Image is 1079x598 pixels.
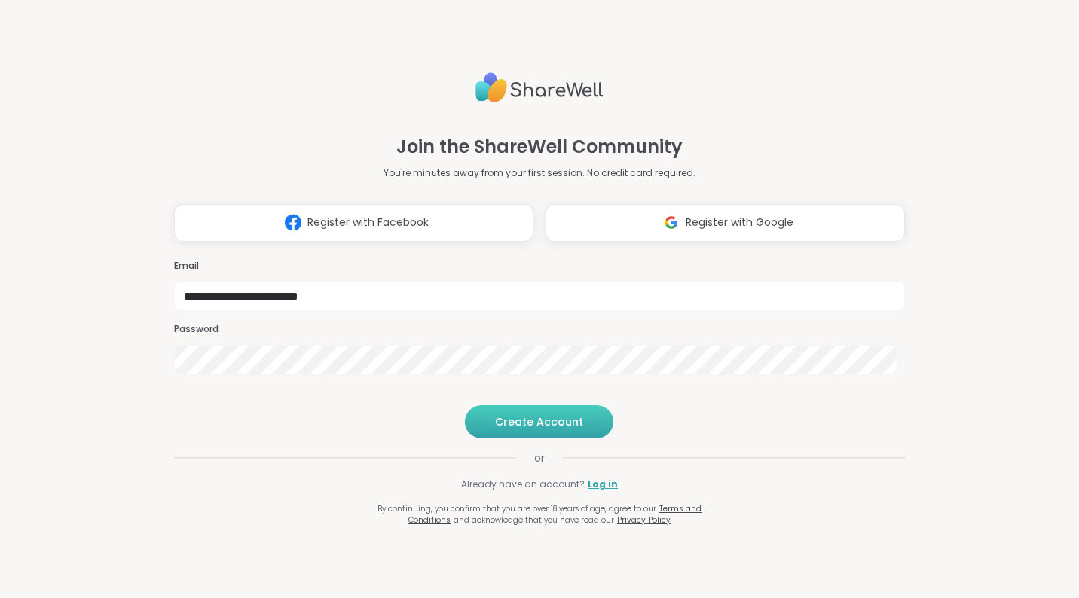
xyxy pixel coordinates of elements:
[384,166,695,180] p: You're minutes away from your first session. No credit card required.
[396,133,683,160] h1: Join the ShareWell Community
[516,450,563,465] span: or
[377,503,656,514] span: By continuing, you confirm that you are over 18 years of age, agree to our
[174,204,533,242] button: Register with Facebook
[461,477,585,491] span: Already have an account?
[408,503,702,526] a: Terms and Conditions
[657,209,686,236] img: ShareWell Logomark
[546,204,905,242] button: Register with Google
[454,514,614,526] span: and acknowledge that you have read our
[617,514,671,526] a: Privacy Policy
[279,209,307,236] img: ShareWell Logomark
[686,215,793,230] span: Register with Google
[465,405,613,438] button: Create Account
[588,477,618,491] a: Log in
[495,414,583,429] span: Create Account
[174,323,905,336] h3: Password
[475,66,604,109] img: ShareWell Logo
[174,260,905,273] h3: Email
[307,215,429,230] span: Register with Facebook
